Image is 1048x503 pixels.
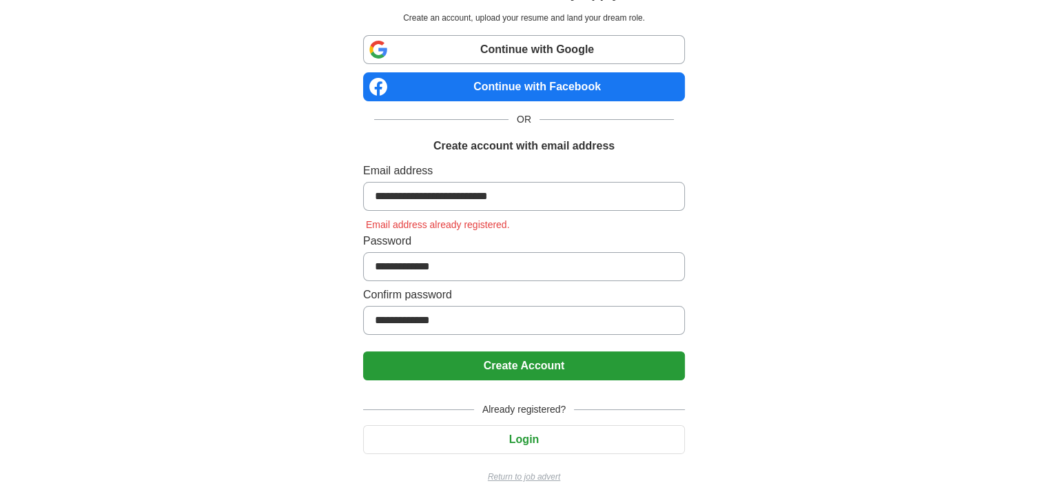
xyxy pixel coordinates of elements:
[363,471,685,483] a: Return to job advert
[474,402,574,417] span: Already registered?
[363,163,685,179] label: Email address
[363,433,685,445] a: Login
[433,138,615,154] h1: Create account with email address
[363,219,513,230] span: Email address already registered.
[363,35,685,64] a: Continue with Google
[363,287,685,303] label: Confirm password
[508,112,540,127] span: OR
[366,12,682,24] p: Create an account, upload your resume and land your dream role.
[363,72,685,101] a: Continue with Facebook
[363,233,685,249] label: Password
[363,425,685,454] button: Login
[363,351,685,380] button: Create Account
